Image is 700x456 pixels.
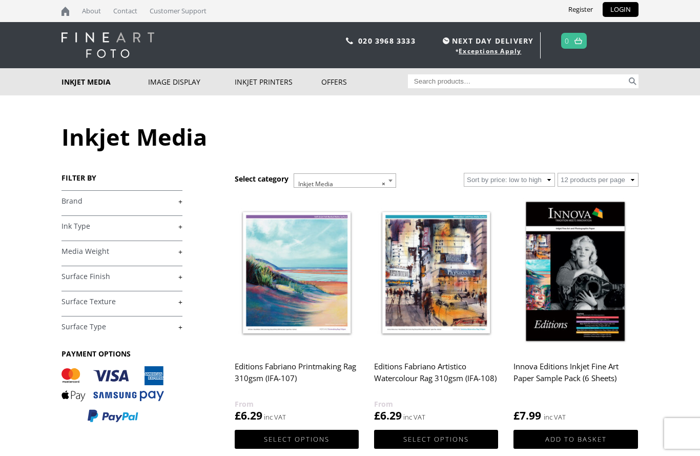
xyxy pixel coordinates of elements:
input: Search products… [408,74,627,88]
bdi: 7.99 [513,408,541,423]
a: + [61,297,182,307]
button: Search [627,74,639,88]
a: Offers [321,68,408,95]
img: Innova Editions Inkjet Fine Art Paper Sample Pack (6 Sheets) [513,195,637,350]
img: logo-white.svg [61,32,154,58]
a: Editions Fabriano Printmaking Rag 310gsm (IFA-107) £6.29 [235,195,359,423]
span: Inkjet Media [294,174,396,194]
a: Select options for “Editions Fabriano Printmaking Rag 310gsm (IFA-107)” [235,430,359,449]
span: £ [235,408,241,423]
a: Register [561,2,601,17]
h3: FILTER BY [61,173,182,183]
h3: PAYMENT OPTIONS [61,349,182,359]
a: Select options for “Editions Fabriano Artistico Watercolour Rag 310gsm (IFA-108)” [374,430,498,449]
a: Exceptions Apply [459,47,521,55]
a: Add to basket: “Innova Editions Inkjet Fine Art Paper Sample Pack (6 Sheets)” [513,430,637,449]
span: £ [374,408,380,423]
a: + [61,222,182,231]
bdi: 6.29 [235,408,262,423]
h4: Surface Texture [61,291,182,311]
select: Shop order [464,173,555,187]
h4: Surface Finish [61,266,182,286]
a: + [61,196,182,206]
span: Inkjet Media [294,173,396,188]
h2: Editions Fabriano Printmaking Rag 310gsm (IFA-107) [235,357,359,398]
img: phone.svg [346,37,353,44]
h4: Ink Type [61,215,182,236]
img: Editions Fabriano Printmaking Rag 310gsm (IFA-107) [235,195,359,350]
strong: inc VAT [544,411,566,423]
h2: Editions Fabriano Artistico Watercolour Rag 310gsm (IFA-108) [374,357,498,398]
a: 020 3968 3333 [358,36,416,46]
img: basket.svg [574,37,582,44]
h4: Media Weight [61,241,182,261]
a: + [61,247,182,256]
h4: Surface Type [61,316,182,336]
bdi: 6.29 [374,408,402,423]
a: Innova Editions Inkjet Fine Art Paper Sample Pack (6 Sheets) £7.99 inc VAT [513,195,637,423]
a: Image Display [148,68,235,95]
span: £ [513,408,520,423]
a: + [61,272,182,282]
a: Editions Fabriano Artistico Watercolour Rag 310gsm (IFA-108) £6.29 [374,195,498,423]
span: × [382,177,385,191]
img: Editions Fabriano Artistico Watercolour Rag 310gsm (IFA-108) [374,195,498,350]
h1: Inkjet Media [61,121,639,152]
h2: Innova Editions Inkjet Fine Art Paper Sample Pack (6 Sheets) [513,357,637,398]
a: Inkjet Media [61,68,148,95]
img: time.svg [443,37,449,44]
a: Inkjet Printers [235,68,321,95]
a: + [61,322,182,332]
a: LOGIN [603,2,639,17]
a: 0 [565,33,569,48]
h4: Brand [61,190,182,211]
span: NEXT DAY DELIVERY [440,35,533,47]
h3: Select category [235,174,289,184]
img: PAYMENT OPTIONS [61,366,164,423]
